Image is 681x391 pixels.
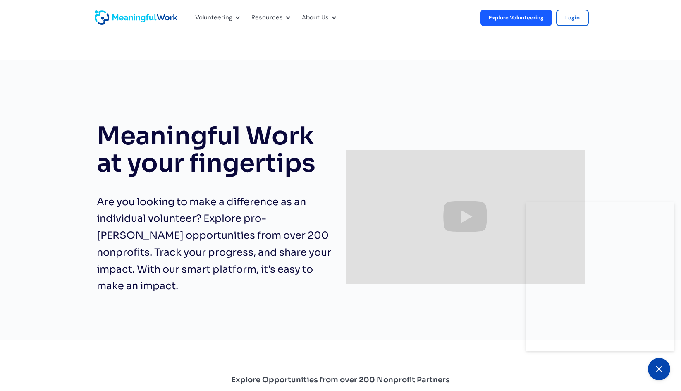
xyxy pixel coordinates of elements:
[246,4,293,31] div: Resources
[302,12,329,23] div: About Us
[195,12,232,23] div: Volunteering
[95,10,115,25] a: home
[251,12,283,23] div: Resources
[346,150,585,284] iframe: Welcome to Meaningful Work Product Demo Video
[190,4,242,31] div: Volunteering
[480,10,552,26] a: Explore Volunteering
[556,10,589,26] a: Login
[297,4,339,31] div: About Us
[231,373,450,386] div: Explore Opportunities from over 200 Nonprofit Partners
[97,122,336,177] h1: Meaningful Work at your fingertips
[97,194,336,295] p: Are you looking to make a difference as an individual volunteer? Explore pro-[PERSON_NAME] opport...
